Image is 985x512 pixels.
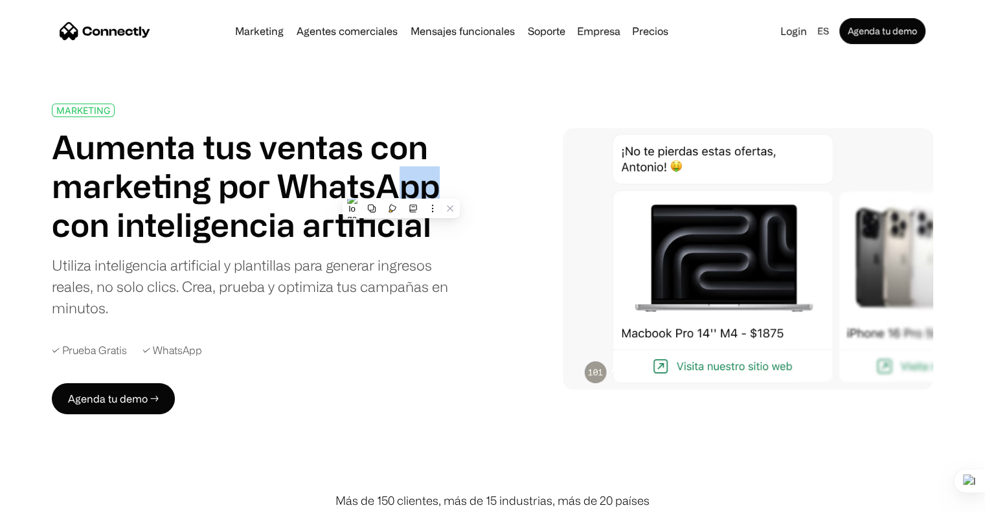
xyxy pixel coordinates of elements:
[523,26,571,36] a: Soporte
[817,22,829,40] div: es
[52,383,175,414] a: Agenda tu demo →
[405,26,520,36] a: Mensajes funcionales
[26,489,78,507] ul: Language list
[573,22,624,40] div: Empresa
[812,22,837,40] div: es
[230,26,289,36] a: Marketing
[52,254,452,318] div: Utiliza inteligencia artificial y plantillas para generar ingresos reales, no solo clics. Crea, p...
[775,22,812,40] a: Login
[52,344,127,357] div: ✓ Prueba Gratis
[52,128,452,244] h1: Aumenta tus ventas con marketing por WhatsApp con inteligencia artificial
[291,26,403,36] a: Agentes comerciales
[13,488,78,507] aside: Language selected: Español
[142,344,202,357] div: ✓ WhatsApp
[335,492,650,509] div: Más de 150 clientes, más de 15 industrias, más de 20 países
[60,21,150,41] a: home
[56,106,110,115] div: MARKETING
[577,22,620,40] div: Empresa
[839,18,925,44] a: Agenda tu demo
[627,26,674,36] a: Precios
